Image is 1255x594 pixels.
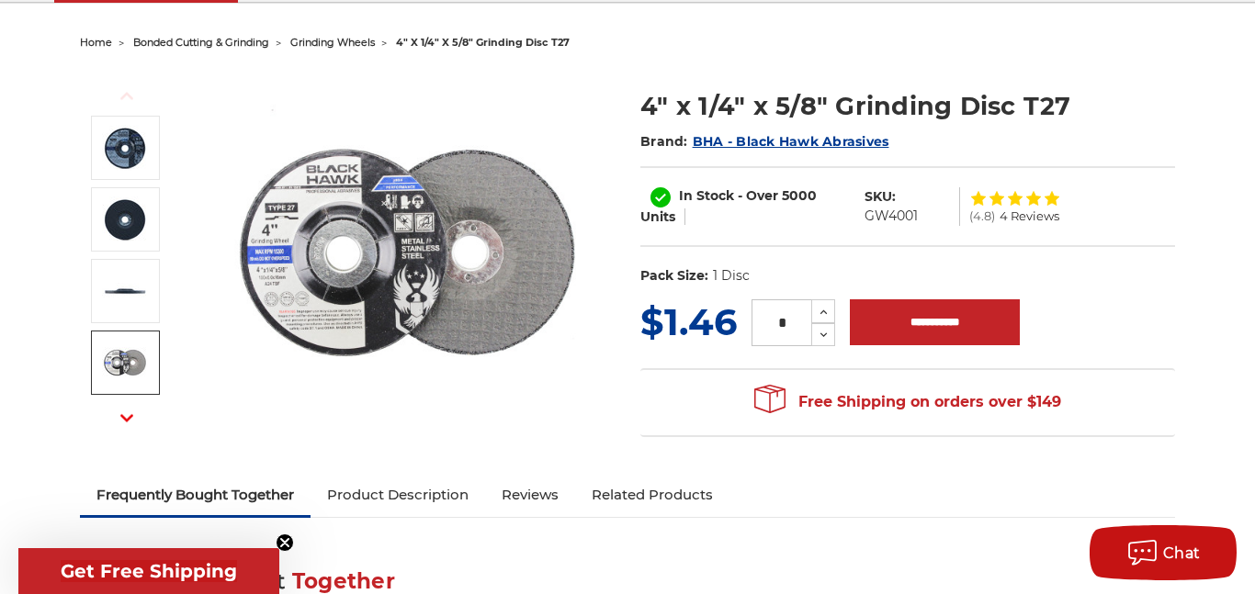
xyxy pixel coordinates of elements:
[640,208,675,225] span: Units
[105,76,149,116] button: Previous
[276,533,294,552] button: Close teaser
[61,560,237,582] span: Get Free Shipping
[80,36,112,49] a: home
[713,266,750,286] dd: 1 Disc
[693,133,889,150] a: BHA - Black Hawk Abrasives
[575,475,729,515] a: Related Products
[738,187,778,204] span: - Over
[223,69,591,436] img: 4" x 1/4" x 5/8" Grinding Disc
[782,187,817,204] span: 5000
[102,125,148,171] img: 4" x 1/4" x 5/8" Grinding Disc
[1090,525,1237,580] button: Chat
[102,340,148,386] img: 4 inch BHA grinding wheels
[1163,544,1201,562] span: Chat
[80,475,311,515] a: Frequently Bought Together
[865,187,896,207] dt: SKU:
[311,475,485,515] a: Product Description
[679,187,734,204] span: In Stock
[1000,210,1059,222] span: 4 Reviews
[754,384,1061,420] span: Free Shipping on orders over $149
[640,133,688,150] span: Brand:
[640,299,737,344] span: $1.46
[969,210,995,222] span: (4.8)
[396,36,570,49] span: 4" x 1/4" x 5/8" grinding disc t27
[485,475,575,515] a: Reviews
[133,36,269,49] a: bonded cutting & grinding
[865,207,918,226] dd: GW4001
[18,548,279,594] div: Get Free ShippingClose teaser
[640,266,708,286] dt: Pack Size:
[290,36,375,49] a: grinding wheels
[102,196,148,242] img: Black Hawk Abrasives 4 inch grinding wheel
[102,268,148,314] img: 1/4 inch thick grinding wheel
[292,568,395,594] span: Together
[640,88,1175,124] h1: 4" x 1/4" x 5/8" Grinding Disc T27
[105,398,149,438] button: Next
